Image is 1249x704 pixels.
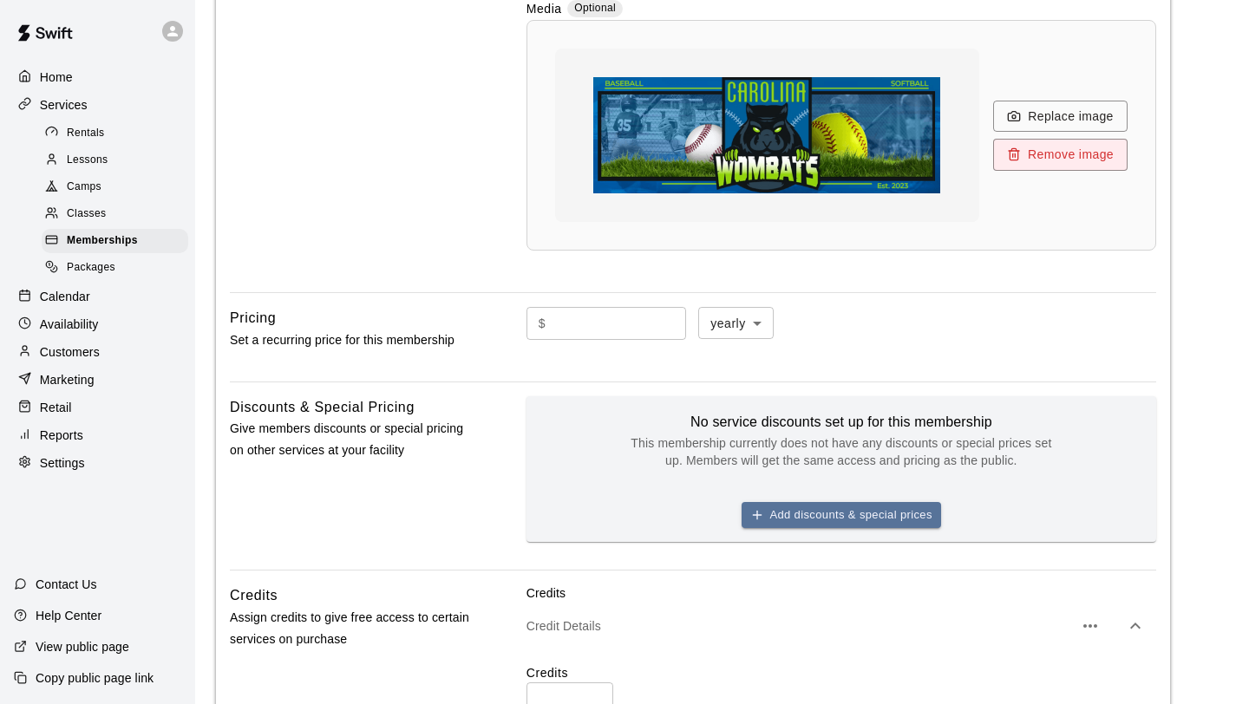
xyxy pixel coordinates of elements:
[742,502,941,529] button: Add discounts & special prices
[539,315,546,333] p: $
[526,617,1073,635] p: Credit Details
[36,576,97,593] p: Contact Us
[698,307,774,339] div: yearly
[14,394,181,420] a: Retail
[230,584,278,607] h6: Credits
[40,316,99,333] p: Availability
[40,68,73,86] p: Home
[67,259,115,277] span: Packages
[14,422,181,448] a: Reports
[42,147,195,173] a: Lessons
[14,339,181,365] a: Customers
[526,664,1156,681] label: Credits
[67,125,105,142] span: Rentals
[67,205,106,223] span: Classes
[42,121,188,146] div: Rentals
[40,288,90,305] p: Calendar
[42,174,195,201] a: Camps
[67,179,101,196] span: Camps
[36,638,129,655] p: View public page
[36,669,154,687] p: Copy public page link
[230,607,471,650] p: Assign credits to give free access to certain services on purchase
[993,101,1128,133] button: Replace image
[42,228,195,255] a: Memberships
[42,148,188,173] div: Lessons
[624,410,1058,434] h6: No service discounts set up for this membership
[42,202,188,226] div: Classes
[40,399,72,416] p: Retail
[42,175,188,199] div: Camps
[40,454,85,472] p: Settings
[36,607,101,624] p: Help Center
[993,139,1128,171] button: Remove image
[67,152,108,169] span: Lessons
[40,96,88,114] p: Services
[230,307,276,329] h6: Pricing
[40,343,100,361] p: Customers
[14,64,181,90] a: Home
[593,49,940,222] img: Service image
[230,329,471,351] p: Set a recurring price for this membership
[42,229,188,253] div: Memberships
[42,256,188,280] div: Packages
[67,232,138,250] span: Memberships
[42,201,195,228] a: Classes
[40,427,83,444] p: Reports
[14,311,181,337] a: Availability
[526,584,1156,602] p: Credits
[230,396,415,419] h6: Discounts & Special Pricing
[14,367,181,393] a: Marketing
[526,602,1156,650] div: Credit Details
[40,371,95,388] p: Marketing
[14,284,181,310] a: Calendar
[14,92,181,118] a: Services
[42,255,195,282] a: Packages
[230,418,471,461] p: Give members discounts or special pricing on other services at your facility
[574,2,616,14] span: Optional
[624,434,1058,469] p: This membership currently does not have any discounts or special prices set up. Members will get ...
[42,120,195,147] a: Rentals
[14,450,181,476] a: Settings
